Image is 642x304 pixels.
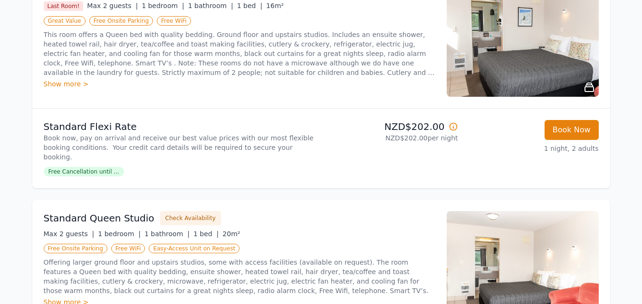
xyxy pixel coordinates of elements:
p: 1 night, 2 adults [466,144,599,153]
span: Free WiFi [111,244,145,253]
span: 20m² [222,230,240,238]
span: 1 bed | [237,2,262,9]
span: 1 bed | [193,230,219,238]
button: Book Now [545,120,599,140]
span: Free WiFi [157,16,191,26]
span: 1 bedroom | [98,230,141,238]
h3: Standard Queen Studio [44,212,154,225]
span: Last Room! [44,1,84,11]
span: Max 2 guests | [44,230,95,238]
span: 1 bathroom | [188,2,233,9]
p: This room offers a Queen bed with quality bedding. Ground floor and upstairs studios. Includes an... [44,30,435,77]
span: 1 bedroom | [142,2,184,9]
span: 16m² [266,2,284,9]
p: NZD$202.00 [325,120,458,133]
span: Free Cancellation until ... [44,167,124,176]
p: Standard Flexi Rate [44,120,317,133]
span: 1 bathroom | [144,230,190,238]
span: Great Value [44,16,86,26]
p: Book now, pay on arrival and receive our best value prices with our most flexible booking conditi... [44,133,317,162]
p: NZD$202.00 per night [325,133,458,143]
span: Free Onsite Parking [44,244,107,253]
span: Easy-Access Unit on Request [149,244,240,253]
span: Max 2 guests | [87,2,138,9]
div: Show more > [44,79,435,89]
span: Free Onsite Parking [89,16,153,26]
button: Check Availability [160,211,221,225]
p: Offering larger ground floor and upstairs studios, some with access facilities (available on requ... [44,258,435,295]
